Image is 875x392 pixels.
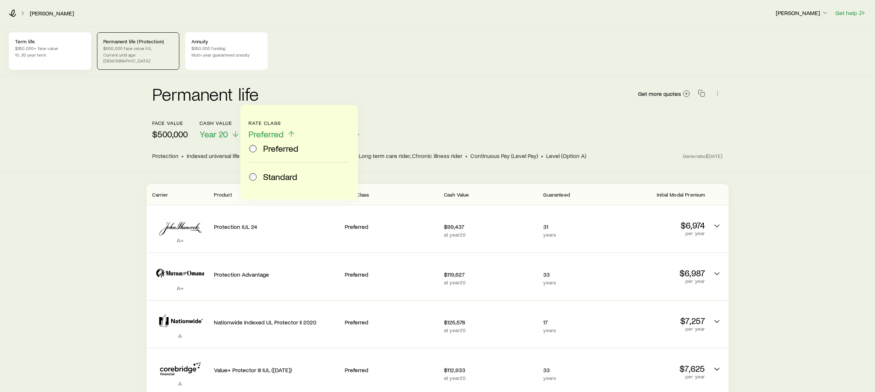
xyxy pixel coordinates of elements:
[153,152,179,159] span: Protection
[835,9,866,17] button: Get help
[153,284,208,292] p: A+
[444,280,537,285] p: at year 20
[345,271,438,278] p: Preferred
[544,319,606,326] p: 17
[9,32,91,70] a: Term life$250,000+ face value10, 20 year term
[153,332,208,339] p: A
[15,52,85,58] p: 10, 20 year term
[214,319,339,326] p: Nationwide Indexed UL Protector II 2020
[612,363,705,374] p: $7,625
[97,32,179,70] a: Permanent life (Protection)$500,000 face value IULCurrent until age [DEMOGRAPHIC_DATA]
[359,152,463,159] span: Long term care rider, Chronic illness rider
[546,152,587,159] span: Level (Option A)
[544,232,606,238] p: years
[345,223,438,230] p: Preferred
[638,90,691,98] a: Get more quotes
[444,319,537,326] p: $125,578
[191,39,261,44] p: Annuity
[544,223,606,230] p: 31
[249,120,296,126] p: Rate Class
[466,152,468,159] span: •
[776,9,829,17] p: [PERSON_NAME]
[200,120,240,126] p: Cash Value
[544,366,606,374] p: 33
[15,39,85,44] p: Term life
[191,45,261,51] p: $250,000 funding
[612,230,705,236] p: per year
[444,375,537,381] p: at year 20
[707,153,723,159] span: [DATE]
[103,52,173,64] p: Current until age [DEMOGRAPHIC_DATA]
[775,9,829,18] button: [PERSON_NAME]
[444,327,537,333] p: at year 20
[187,152,240,159] span: Indexed universal life
[612,374,705,380] p: per year
[153,237,208,244] p: A+
[612,220,705,230] p: $6,974
[612,316,705,326] p: $7,257
[153,380,208,387] p: A
[544,271,606,278] p: 33
[153,191,168,198] span: Carrier
[103,39,173,44] p: Permanent life (Protection)
[214,223,339,230] p: Protection IUL 24
[15,45,85,51] p: $250,000+ face value
[544,191,570,198] span: Guaranteed
[444,232,537,238] p: at year 20
[182,152,184,159] span: •
[153,129,188,139] p: $500,000
[657,191,705,198] span: Initial Modal Premium
[345,319,438,326] p: Preferred
[29,10,74,17] a: [PERSON_NAME]
[153,120,188,126] p: face value
[214,271,339,278] p: Protection Advantage
[444,191,469,198] span: Cash Value
[185,32,268,70] a: Annuity$250,000 fundingMulti-year guaranteed annuity
[471,152,538,159] span: Continuous Pay (Level Pay)
[249,120,296,140] button: Rate ClassPreferred
[544,375,606,381] p: years
[683,153,722,159] span: Generated
[214,366,339,374] p: Value+ Protector III IUL ([DATE])
[612,326,705,332] p: per year
[444,366,537,374] p: $112,933
[153,85,259,103] h2: Permanent life
[544,280,606,285] p: years
[612,278,705,284] p: per year
[103,45,173,51] p: $500,000 face value IUL
[541,152,544,159] span: •
[544,327,606,333] p: years
[191,52,261,58] p: Multi-year guaranteed annuity
[200,129,228,139] span: Year 20
[214,191,232,198] span: Product
[200,120,240,140] button: Cash ValueYear 20
[444,271,537,278] p: $119,627
[612,268,705,278] p: $6,987
[638,91,681,97] span: Get more quotes
[444,223,537,230] p: $99,437
[345,366,438,374] p: Preferred
[249,129,284,139] span: Preferred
